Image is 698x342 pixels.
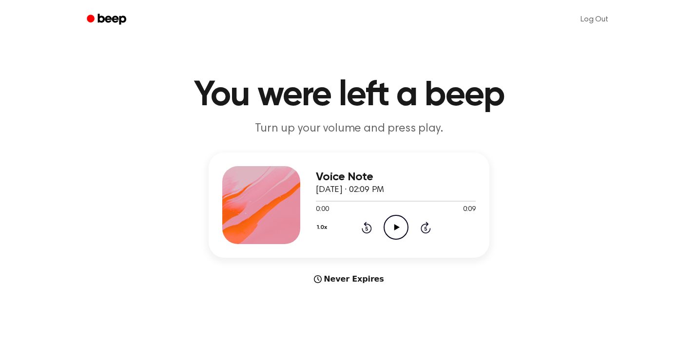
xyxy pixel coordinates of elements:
[99,78,599,113] h1: You were left a beep
[571,8,618,31] a: Log Out
[209,273,489,285] div: Never Expires
[463,205,476,215] span: 0:09
[316,171,476,184] h3: Voice Note
[162,121,536,137] p: Turn up your volume and press play.
[316,186,384,194] span: [DATE] · 02:09 PM
[80,10,135,29] a: Beep
[316,205,329,215] span: 0:00
[316,219,330,236] button: 1.0x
